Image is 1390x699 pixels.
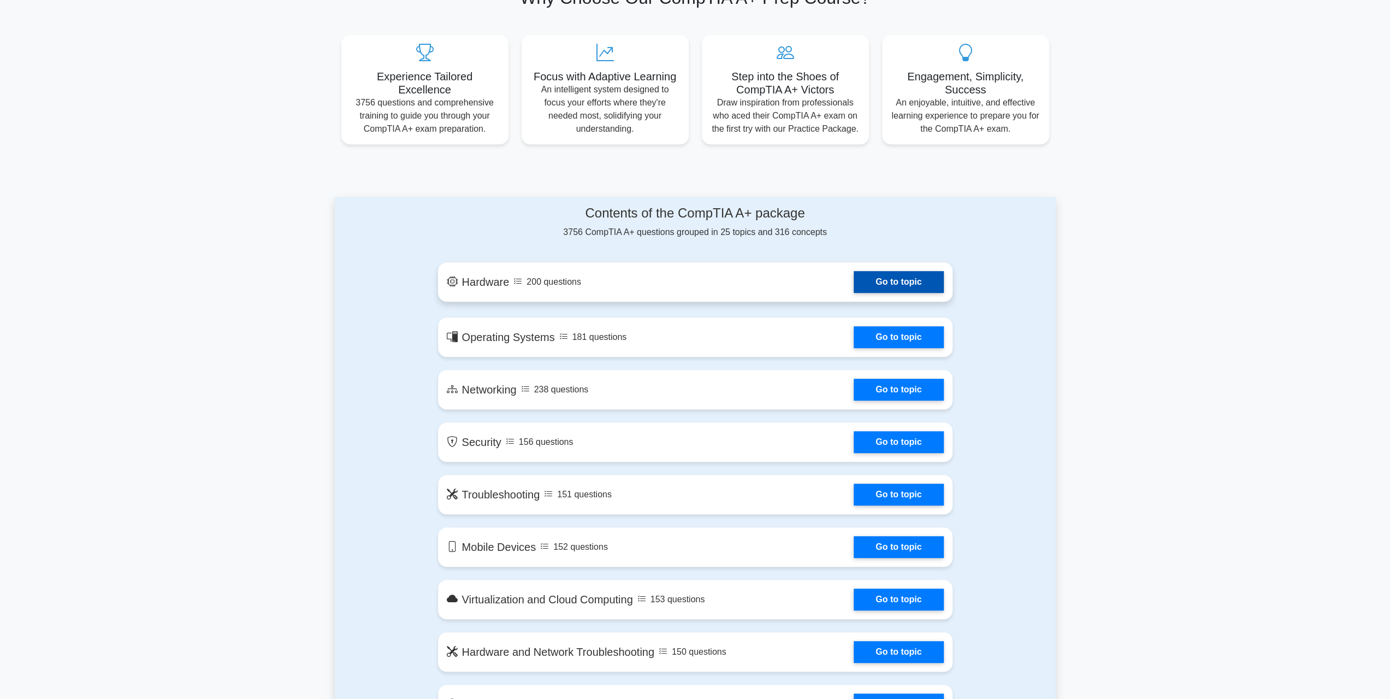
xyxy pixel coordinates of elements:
a: Go to topic [854,431,943,453]
a: Go to topic [854,589,943,610]
h5: Focus with Adaptive Learning [530,70,680,83]
a: Go to topic [854,326,943,348]
h4: Contents of the CompTIA A+ package [438,205,953,221]
a: Go to topic [854,536,943,558]
a: Go to topic [854,641,943,663]
p: 3756 questions and comprehensive training to guide you through your CompTIA A+ exam preparation. [350,96,500,136]
p: Draw inspiration from professionals who aced their CompTIA A+ exam on the first try with our Prac... [711,96,860,136]
h5: Experience Tailored Excellence [350,70,500,96]
h5: Step into the Shoes of CompTIA A+ Victors [711,70,860,96]
a: Go to topic [854,271,943,293]
a: Go to topic [854,484,943,506]
h5: Engagement, Simplicity, Success [891,70,1040,96]
div: 3756 CompTIA A+ questions grouped in 25 topics and 316 concepts [438,205,953,239]
p: An intelligent system designed to focus your efforts where they're needed most, solidifying your ... [530,83,680,136]
p: An enjoyable, intuitive, and effective learning experience to prepare you for the CompTIA A+ exam. [891,96,1040,136]
a: Go to topic [854,379,943,401]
